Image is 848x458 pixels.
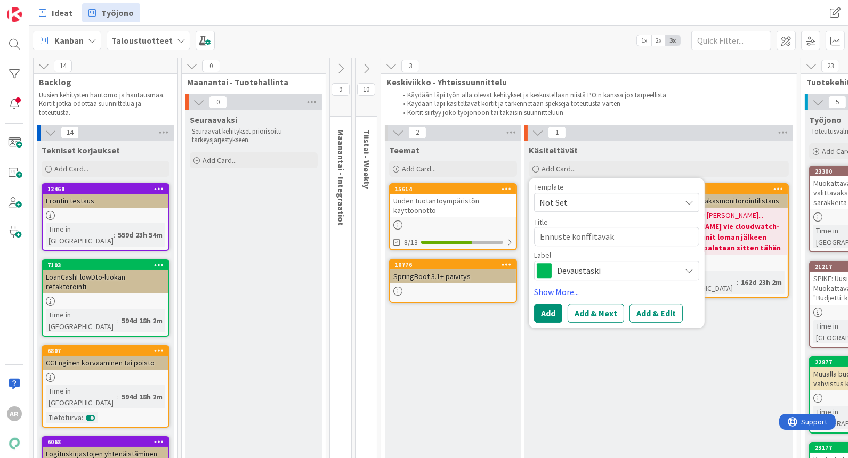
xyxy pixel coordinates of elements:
div: CGEnginen korvaaminen tai poisto [43,356,168,370]
span: Työjono [101,6,134,19]
div: 6068 [43,437,168,447]
a: 15614Uuden tuotantoympäristön käyttöönotto8/13 [389,183,517,250]
span: 2 [408,126,426,139]
span: Tekniset korjaukset [42,145,120,156]
span: Keskiviikko - Yhteissuunnittelu [386,77,784,87]
span: 1x [637,35,651,46]
span: : [117,315,119,326]
div: 7103 [43,260,168,270]
div: 20432 [667,185,788,193]
span: Add Card... [203,156,237,165]
span: Maanantai - Tuotehallinta [187,77,312,87]
b: [PERSON_NAME] vie cloudwatch-monitoroinnit loman jälkeen masteriin, palataan sitten tähän [665,221,785,253]
div: 6068 [47,438,168,446]
span: : [737,276,738,288]
div: 594d 18h 2m [119,315,165,326]
a: Show More... [534,285,699,298]
span: 2x [651,35,666,46]
div: 12468 [47,185,168,193]
span: 3x [666,35,680,46]
span: Add Card... [542,164,576,174]
span: Teemat [389,145,419,156]
span: 23 [821,60,839,72]
div: 10776SpringBoot 3.1+ päivitys [390,260,516,283]
p: Seuraavat kehitykset priorisoitu tärkeysjärjestykseen. [192,127,316,145]
span: Not Set [539,195,673,209]
div: 12468 [43,184,168,194]
div: 7103 [47,261,168,269]
div: Time in [GEOGRAPHIC_DATA] [46,309,117,332]
div: 594d 18h 2m [119,391,165,403]
span: Add Card... [402,164,436,174]
div: SpringBoot 3.1+ päivitys [390,269,516,283]
a: 7103LoanCashFlowDto-luokan refaktorointiTime in [GEOGRAPHIC_DATA]:594d 18h 2m [42,259,169,337]
div: 15614Uuden tuotantoympäristön käyttöönotto [390,184,516,217]
span: 8/13 [404,237,418,248]
span: Ideat [52,6,72,19]
a: 6807CGEnginen korvaaminen tai poistoTime in [GEOGRAPHIC_DATA]:594d 18h 2mTietoturva: [42,345,169,428]
div: 20432Grafanan asiakasmonitorointilistaus [662,184,788,208]
div: 162d 23h 2m [738,276,785,288]
a: Ideat [33,3,79,22]
span: Seuraavaksi [190,114,237,125]
div: 10776 [390,260,516,269]
div: Tietoturva [46,412,82,423]
div: Time in [GEOGRAPHIC_DATA] [46,385,117,408]
img: Visit kanbanzone.com [7,7,22,22]
div: 15614 [390,184,516,194]
a: 20432Grafanan asiakasmonitorointilistaus[DATE] By [PERSON_NAME]...[PERSON_NAME] vie cloudwatch-mo... [661,183,789,298]
span: [DATE] By [PERSON_NAME]... [676,210,763,221]
span: Support [22,2,49,14]
a: Työjono [82,3,140,22]
span: Add Card... [54,164,88,174]
button: Add & Next [568,304,624,323]
div: Frontin testaus [43,194,168,208]
span: 5 [828,96,846,109]
li: Kortit siirtyy joko työjonoon tai takaisin suunnitteluun [397,109,786,117]
li: Käydään läpi käsiteltävät kortit ja tarkennetaan speksejä toteutusta varten [397,100,786,108]
input: Quick Filter... [691,31,771,50]
div: AR [7,406,22,421]
span: 9 [332,83,350,96]
div: 10776 [395,261,516,268]
li: Käydään läpi työn alla olevat kehitykset ja keskustellaan niistä PO:n kanssa jos tarpeellista [397,91,786,100]
div: Time in [GEOGRAPHIC_DATA] [46,223,114,247]
span: Maanantai - Integraatiot [336,129,346,226]
p: Uusien kehitysten hautomo ja hautausmaa. Kortit jotka odottaa suunnittelua ja toteutusta. [39,91,165,117]
span: 1 [548,126,566,139]
span: 14 [61,126,79,139]
span: Käsiteltävät [529,145,578,156]
span: Tiistai - Weekly [361,129,372,189]
a: 12468Frontin testausTime in [GEOGRAPHIC_DATA]:559d 23h 54m [42,183,169,251]
span: : [114,229,115,241]
div: 559d 23h 54m [115,229,165,241]
span: 10 [357,83,375,96]
div: 7103LoanCashFlowDto-luokan refaktorointi [43,260,168,293]
span: Devaustaski [557,263,675,278]
button: Add [534,304,562,323]
button: Add & Edit [629,304,683,323]
div: 6807 [43,346,168,356]
span: 3 [401,60,419,72]
span: Label [534,251,551,259]
img: avatar [7,436,22,451]
span: 0 [209,96,227,109]
span: : [117,391,119,403]
textarea: Ennuste konffitavak [534,227,699,246]
span: 0 [202,60,220,72]
span: Kanban [54,34,84,47]
span: Template [534,183,564,191]
div: Uuden tuotantoympäristön käyttöönotto [390,194,516,217]
a: 10776SpringBoot 3.1+ päivitys [389,259,517,303]
span: 14 [54,60,72,72]
div: 20432 [662,184,788,194]
div: LoanCashFlowDto-luokan refaktorointi [43,270,168,293]
div: 12468Frontin testaus [43,184,168,208]
b: Taloustuotteet [111,35,173,46]
span: Backlog [39,77,164,87]
div: 6807 [47,347,168,355]
div: 6807CGEnginen korvaaminen tai poisto [43,346,168,370]
div: Grafanan asiakasmonitorointilistaus [662,194,788,208]
div: 15614 [395,185,516,193]
span: Työjono [809,114,842,125]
